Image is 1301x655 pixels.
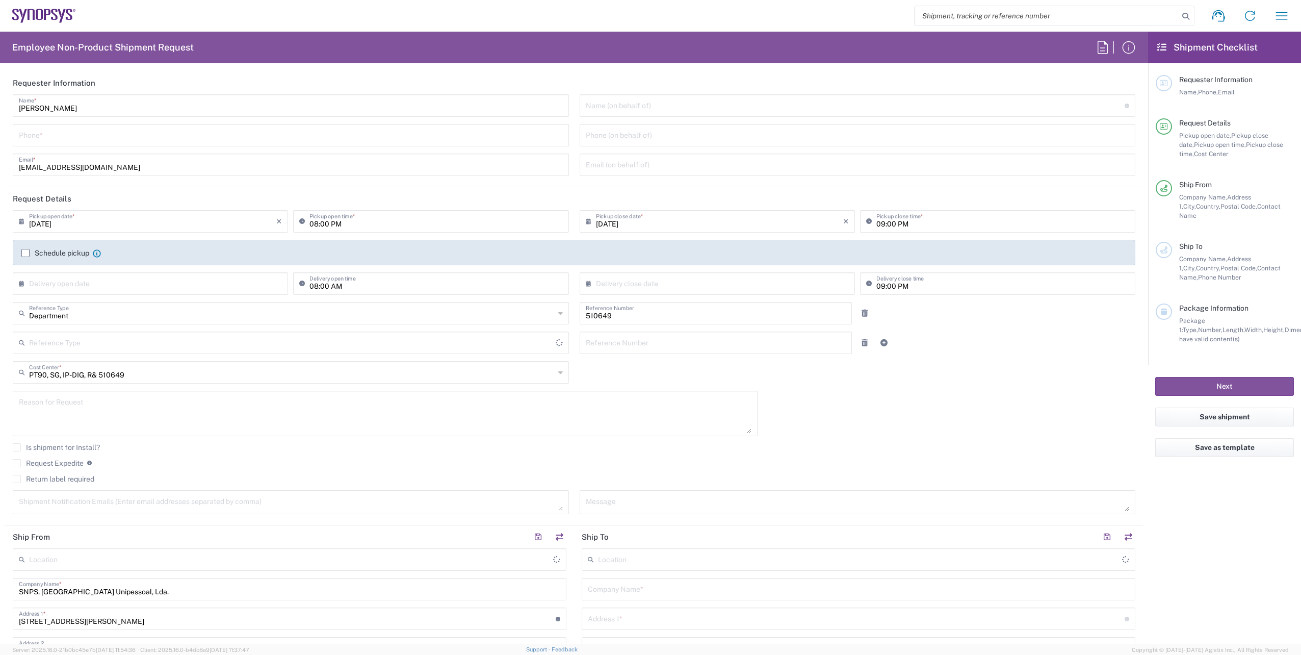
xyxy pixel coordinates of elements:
[1198,326,1222,334] span: Number,
[1179,88,1198,96] span: Name,
[13,475,94,483] label: Return label required
[1179,119,1231,127] span: Request Details
[1179,242,1203,250] span: Ship To
[857,336,872,350] a: Remove Reference
[843,213,849,230] i: ×
[857,306,872,320] a: Remove Reference
[1194,141,1246,148] span: Pickup open time,
[1155,438,1294,457] button: Save as template
[1218,88,1235,96] span: Email
[96,647,136,653] span: [DATE] 11:54:36
[1179,255,1227,263] span: Company Name,
[276,213,282,230] i: ×
[1183,326,1198,334] span: Type,
[1179,75,1253,84] span: Requester Information
[13,459,84,467] label: Request Expedite
[1198,88,1218,96] span: Phone,
[1222,326,1244,334] span: Length,
[12,647,136,653] span: Server: 2025.16.0-21b0bc45e7b
[1183,203,1196,210] span: City,
[526,646,552,652] a: Support
[1196,203,1220,210] span: Country,
[140,647,249,653] span: Client: 2025.16.0-b4dc8a9
[1244,326,1263,334] span: Width,
[1155,377,1294,396] button: Next
[1220,264,1257,272] span: Postal Code,
[582,532,609,542] h2: Ship To
[915,6,1179,26] input: Shipment, tracking or reference number
[877,336,891,350] a: Add Reference
[12,41,194,54] h2: Employee Non-Product Shipment Request
[1179,181,1212,189] span: Ship From
[1132,645,1289,654] span: Copyright © [DATE]-[DATE] Agistix Inc., All Rights Reserved
[1179,317,1205,334] span: Package 1:
[1179,304,1248,312] span: Package Information
[210,647,249,653] span: [DATE] 11:37:47
[21,249,89,257] label: Schedule pickup
[1196,264,1220,272] span: Country,
[1179,193,1227,201] span: Company Name,
[552,646,578,652] a: Feedback
[13,532,50,542] h2: Ship From
[1220,203,1257,210] span: Postal Code,
[13,443,100,451] label: Is shipment for Install?
[1194,150,1229,158] span: Cost Center
[13,194,71,204] h2: Request Details
[1198,273,1241,281] span: Phone Number
[1179,132,1231,139] span: Pickup open date,
[1155,408,1294,426] button: Save shipment
[1157,41,1258,54] h2: Shipment Checklist
[1263,326,1285,334] span: Height,
[1183,264,1196,272] span: City,
[13,78,95,88] h2: Requester Information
